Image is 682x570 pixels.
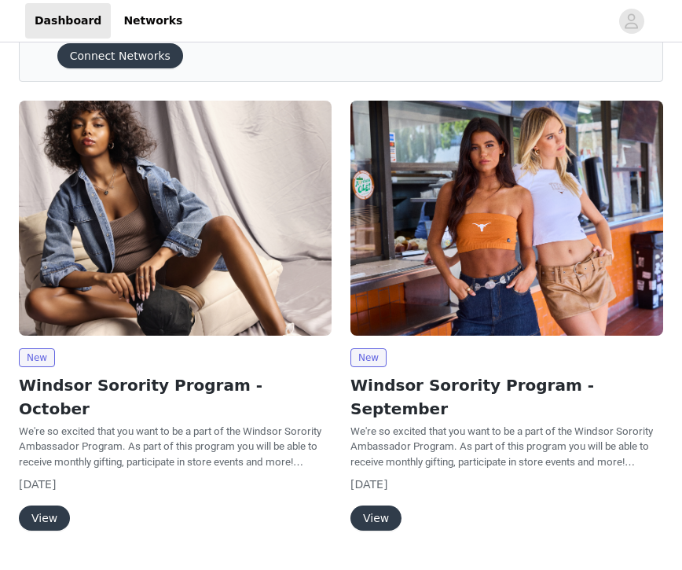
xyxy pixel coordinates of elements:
a: Networks [114,3,192,39]
img: Windsor [19,101,332,336]
h2: Windsor Sorority Program - October [19,373,332,421]
span: New [350,348,387,367]
span: We're so excited that you want to be a part of the Windsor Sorority Ambassador Program. As part o... [19,425,321,469]
img: Windsor [350,101,663,336]
div: avatar [624,9,639,34]
h2: Windsor Sorority Program - September [350,373,663,421]
span: [DATE] [19,478,56,491]
a: View [350,513,401,524]
a: Dashboard [25,3,111,39]
a: View [19,513,70,524]
span: We're so excited that you want to be a part of the Windsor Sorority Ambassador Program. As part o... [350,425,653,469]
button: View [350,506,401,531]
span: [DATE] [350,478,387,491]
span: New [19,348,55,367]
button: Connect Networks [57,43,183,68]
button: View [19,506,70,531]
